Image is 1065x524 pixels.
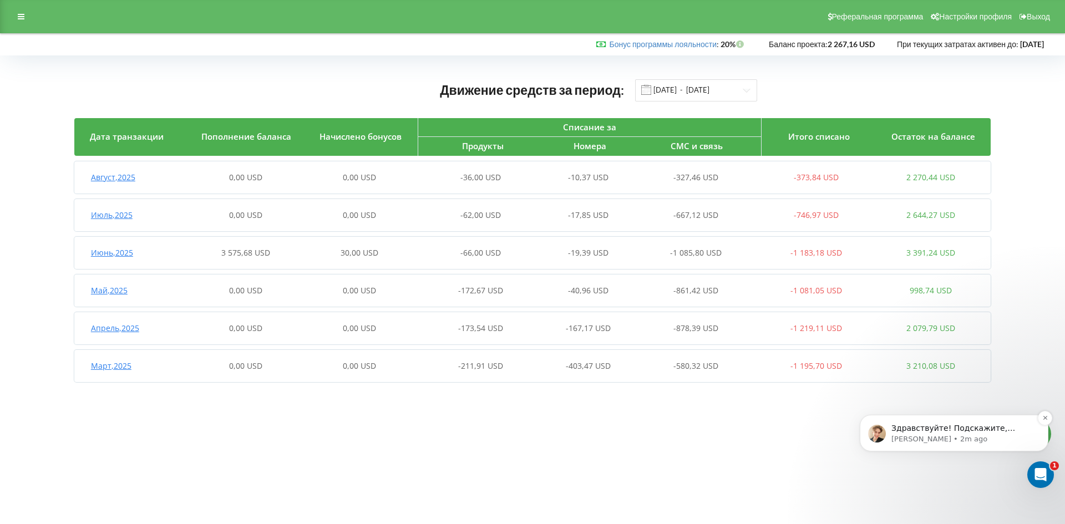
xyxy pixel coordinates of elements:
span: -1 081,05 USD [790,285,842,296]
span: -327,46 USD [673,172,718,182]
span: Итого списано [788,131,850,142]
span: -19,39 USD [568,247,608,258]
p: Message from Volodymyr, sent 2m ago [48,64,191,74]
div: message notification from Volodymyr, 2m ago. Здравствуйте! Подскажите, пожалуйста, вы звоните пря... [17,45,205,82]
strong: 2 267,16 USD [828,39,875,49]
span: Май , 2025 [91,285,128,296]
span: -17,85 USD [568,210,608,220]
span: -403,47 USD [566,360,611,371]
span: -211,91 USD [458,360,503,371]
span: Настройки профиля [939,12,1012,21]
span: 0,00 USD [343,210,376,220]
span: Апрель , 2025 [91,323,139,333]
span: 0,00 USD [229,285,262,296]
strong: 20% [721,39,747,49]
span: -861,42 USD [673,285,718,296]
span: Выход [1027,12,1050,21]
span: -878,39 USD [673,323,718,333]
span: Июль , 2025 [91,210,133,220]
button: Dismiss notification [195,41,209,55]
span: -62,00 USD [460,210,501,220]
span: Дата транзакции [90,131,164,142]
span: -1 085,80 USD [670,247,722,258]
span: 2 644,27 USD [906,210,955,220]
span: 0,00 USD [343,172,376,182]
strong: [DATE] [1020,39,1044,49]
span: -580,32 USD [673,360,718,371]
span: -746,97 USD [794,210,839,220]
iframe: Intercom notifications message [843,370,1065,494]
span: 0,00 USD [229,323,262,333]
span: 3 575,68 USD [221,247,270,258]
span: : [609,39,719,49]
span: Март , 2025 [91,360,131,371]
span: 3 210,08 USD [906,360,955,371]
span: -667,12 USD [673,210,718,220]
span: Продукты [462,140,504,151]
span: 998,74 USD [910,285,952,296]
iframe: Intercom live chat [1027,461,1054,488]
span: Июнь , 2025 [91,247,133,258]
span: -66,00 USD [460,247,501,258]
span: -172,67 USD [458,285,503,296]
span: Баланс проекта: [769,39,828,49]
span: -36,00 USD [460,172,501,182]
img: Profile image for Volodymyr [25,55,43,73]
span: -167,17 USD [566,323,611,333]
span: Август , 2025 [91,172,135,182]
span: Начислено бонусов [319,131,402,142]
span: 0,00 USD [343,285,376,296]
span: Движение средств за период: [440,82,624,98]
span: -40,96 USD [568,285,608,296]
span: Остаток на балансе [891,131,975,142]
p: Здравствуйте! Подскажите, пожалуйста, вы звоните прямо из CRM Битрикс24, верно? И появляется ли к... [48,53,191,64]
span: Списание за [563,121,616,133]
span: 30,00 USD [341,247,378,258]
a: Бонус программы лояльности [609,39,717,49]
span: -1 195,70 USD [790,360,842,371]
span: При текущих затратах активен до: [897,39,1018,49]
span: 0,00 USD [343,360,376,371]
span: -173,54 USD [458,323,503,333]
span: 0,00 USD [229,210,262,220]
span: Реферальная программа [832,12,924,21]
span: -1 219,11 USD [790,323,842,333]
span: 1 [1050,461,1059,470]
span: СМС и связь [671,140,723,151]
span: 2 270,44 USD [906,172,955,182]
span: 0,00 USD [343,323,376,333]
span: Пополнение баланса [201,131,291,142]
span: 0,00 USD [229,360,262,371]
span: -1 183,18 USD [790,247,842,258]
span: 3 391,24 USD [906,247,955,258]
span: -373,84 USD [794,172,839,182]
span: 0,00 USD [229,172,262,182]
span: Номера [574,140,606,151]
span: -10,37 USD [568,172,608,182]
span: 2 079,79 USD [906,323,955,333]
